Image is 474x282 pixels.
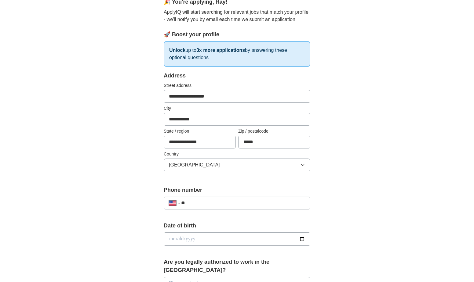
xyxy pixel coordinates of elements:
[164,105,310,112] label: City
[196,48,245,53] strong: 3x more applications
[164,30,310,39] div: 🚀 Boost your profile
[164,41,310,67] p: up to by answering these optional questions
[164,186,310,194] label: Phone number
[164,128,236,134] label: State / region
[164,9,310,23] p: ApplyIQ will start searching for relevant jobs that match your profile - we'll notify you by emai...
[164,151,310,157] label: Country
[164,72,310,80] div: Address
[164,258,310,274] label: Are you legally authorized to work in the [GEOGRAPHIC_DATA]?
[169,161,220,169] span: [GEOGRAPHIC_DATA]
[164,222,310,230] label: Date of birth
[169,48,185,53] strong: Unlock
[164,159,310,171] button: [GEOGRAPHIC_DATA]
[164,82,310,89] label: Street address
[238,128,310,134] label: Zip / postalcode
